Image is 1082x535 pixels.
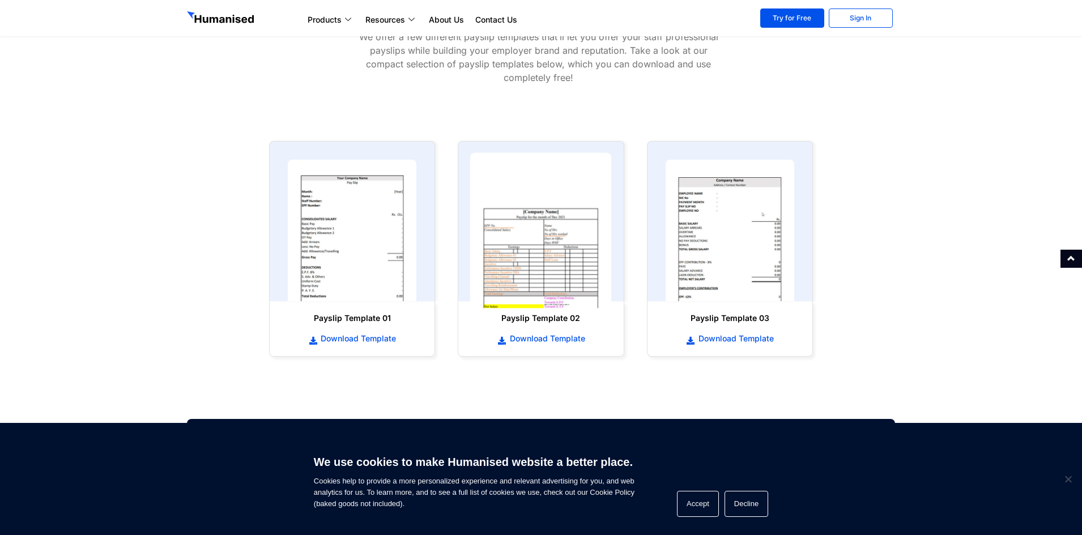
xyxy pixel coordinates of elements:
[302,13,360,27] a: Products
[659,313,801,324] h6: Payslip Template 03
[470,13,523,27] a: Contact Us
[470,313,612,324] h6: Payslip Template 02
[187,11,256,26] img: GetHumanised Logo
[829,8,893,28] a: Sign In
[314,448,634,510] span: Cookies help to provide a more personalized experience and relevant advertising for you, and web ...
[314,454,634,470] h6: We use cookies to make Humanised website a better place.
[470,153,612,309] img: payslip template
[470,332,612,345] a: Download Template
[666,160,794,301] img: payslip template
[1062,473,1074,485] span: Decline
[760,8,824,28] a: Try for Free
[352,30,726,84] p: We offer a few different payslip templates that’ll let you offer your staff professional payslips...
[677,491,719,517] button: Accept
[360,13,423,27] a: Resources
[288,160,416,301] img: payslip template
[725,491,768,517] button: Decline
[281,313,423,324] h6: Payslip Template 01
[507,333,585,344] span: Download Template
[423,13,470,27] a: About Us
[659,332,801,345] a: Download Template
[318,333,396,344] span: Download Template
[696,333,774,344] span: Download Template
[281,332,423,345] a: Download Template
